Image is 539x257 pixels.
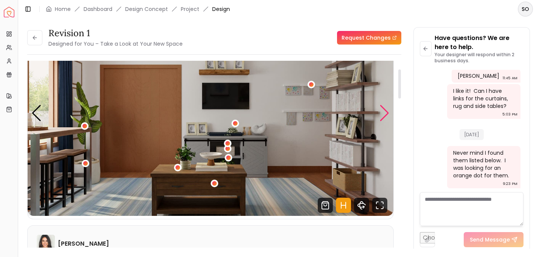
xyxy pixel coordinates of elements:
[28,11,393,216] div: 2 / 5
[379,105,390,122] div: Next slide
[435,52,523,64] p: Your designer will respond within 2 business days.
[337,31,401,45] a: Request Changes
[458,72,499,80] div: [PERSON_NAME]
[37,235,55,253] img: Angela Amore
[354,198,369,213] svg: 360 View
[503,180,517,188] div: 9:23 PM
[55,5,71,13] a: Home
[212,5,230,13] span: Design
[125,5,168,13] li: Design Concept
[518,2,533,17] button: SO
[48,27,183,39] h3: Revision 1
[28,11,393,216] div: Carousel
[519,2,532,16] span: SO
[31,105,42,122] div: Previous slide
[58,239,109,248] h6: [PERSON_NAME]
[453,87,513,110] div: I like it! Can I have links for the curtains, rug and side tables?
[435,34,523,52] p: Have questions? We are here to help.
[503,74,517,82] div: 11:45 AM
[318,198,333,213] svg: Shop Products from this design
[453,149,513,179] div: Never mind I found them listed below. I was looking for an orange dot for them.
[28,11,393,216] img: Design Render 2
[46,5,230,13] nav: breadcrumb
[84,5,112,13] a: Dashboard
[4,7,14,17] a: Spacejoy
[460,129,484,140] span: [DATE]
[336,198,351,213] svg: Hotspots Toggle
[4,7,14,17] img: Spacejoy Logo
[48,40,183,48] small: Designed for You – Take a Look at Your New Space
[181,5,199,13] a: Project
[502,111,517,118] div: 5:03 PM
[372,198,387,213] svg: Fullscreen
